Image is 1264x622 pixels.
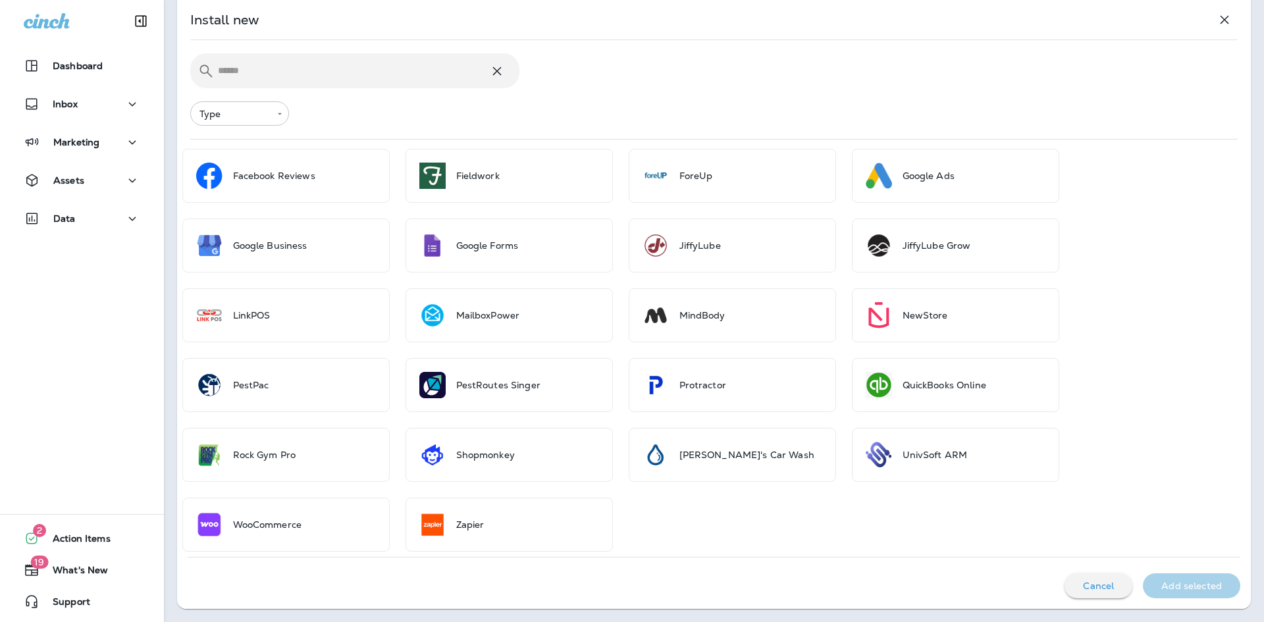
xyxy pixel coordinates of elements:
[456,240,519,251] p: Google Forms
[196,511,223,538] img: WooCommerce
[13,167,151,194] button: Assets
[643,163,669,189] img: ForeUp
[196,442,223,468] img: Rock Gym Pro
[13,557,151,583] button: 19What's New
[866,163,892,189] img: Google Ads
[456,519,485,530] p: Zapier
[196,232,223,259] img: Google Business
[190,11,259,28] p: Install new
[643,232,669,259] img: JiffyLube
[456,450,515,460] p: Shopmonkey
[39,596,90,612] span: Support
[13,91,151,117] button: Inbox
[13,205,151,232] button: Data
[39,533,111,549] span: Action Items
[53,213,76,224] p: Data
[866,302,892,328] img: NewStore
[866,232,892,259] img: JiffyLube Grow
[456,170,500,181] p: Fieldwork
[39,565,108,581] span: What's New
[903,450,968,460] p: UnivSoft ARM
[419,442,446,468] img: Shopmonkey
[419,511,446,538] img: Zapier
[233,240,307,251] p: Google Business
[53,99,78,109] p: Inbox
[13,53,151,79] button: Dashboard
[196,372,223,398] img: PestPac
[456,310,520,321] p: MailboxPower
[53,175,84,186] p: Assets
[233,310,271,321] p: LinkPOS
[1065,573,1132,598] button: Cancel
[679,240,721,251] p: JiffyLube
[196,163,223,189] img: Facebook Reviews
[53,137,99,147] p: Marketing
[196,302,223,328] img: LinkPOS
[679,310,725,321] p: MindBody
[903,240,971,251] p: JiffyLube Grow
[30,556,48,569] span: 19
[866,372,892,398] img: QuickBooks Online
[13,588,151,615] button: Support
[233,519,302,530] p: WooCommerce
[903,380,986,390] p: QuickBooks Online
[33,524,46,537] span: 2
[13,525,151,552] button: 2Action Items
[233,170,315,181] p: Facebook Reviews
[419,302,446,328] img: MailboxPower
[419,163,446,189] img: Fieldwork
[903,310,948,321] p: NewStore
[679,170,713,181] p: ForeUp
[903,170,955,181] p: Google Ads
[643,372,669,398] img: Protractor
[13,129,151,155] button: Marketing
[679,450,814,460] p: [PERSON_NAME]'s Car Wash
[419,372,446,398] img: PestRoutes Singer
[419,232,446,259] img: Google Forms
[643,442,669,468] img: Sonny's Car Wash
[122,8,159,34] button: Collapse Sidebar
[679,380,726,390] p: Protractor
[1083,581,1114,591] p: Cancel
[53,61,103,71] p: Dashboard
[866,442,892,468] img: UnivSoft ARM
[643,302,669,328] img: MindBody
[456,380,540,390] p: PestRoutes Singer
[233,380,269,390] p: PestPac
[233,450,296,460] p: Rock Gym Pro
